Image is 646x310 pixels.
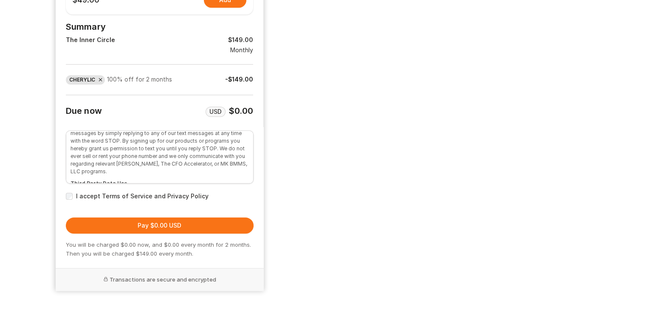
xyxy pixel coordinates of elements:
[228,36,253,44] pds-text: $149.00
[69,76,95,84] span: CHERYLIC
[103,276,108,282] pds-icon: lock
[66,217,254,234] button: Pay $0.00 USD
[107,75,223,84] div: 100% off for 2 months
[76,192,254,200] label: I accept Terms of Service and Privacy Policy
[209,107,222,116] span: USD
[66,36,115,44] pds-text: The Inner Circle
[98,77,103,82] button: remove
[66,240,254,258] div: You will be charged $0.00 now, and $0.00 every month for 2 months. Then you will be charged $149....
[66,105,102,116] h4: Due now
[225,75,253,84] div: -$149.00
[229,106,253,116] span: $0.00
[71,180,127,186] strong: Third Party Data Use
[62,275,257,284] p: Transactions are secure and encrypted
